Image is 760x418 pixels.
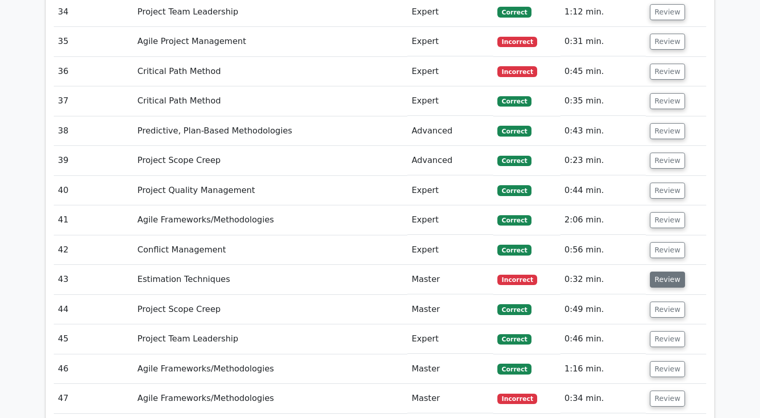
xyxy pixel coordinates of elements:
[133,265,407,294] td: Estimation Techniques
[54,235,133,265] td: 42
[407,235,493,265] td: Expert
[497,126,531,136] span: Correct
[407,354,493,384] td: Master
[133,57,407,86] td: Critical Path Method
[560,295,646,324] td: 0:49 min.
[54,116,133,146] td: 38
[54,354,133,384] td: 46
[497,156,531,166] span: Correct
[650,302,685,318] button: Review
[650,272,685,288] button: Review
[650,242,685,258] button: Review
[650,391,685,407] button: Review
[54,27,133,56] td: 35
[407,57,493,86] td: Expert
[560,324,646,354] td: 0:46 min.
[560,27,646,56] td: 0:31 min.
[650,212,685,228] button: Review
[650,153,685,169] button: Review
[54,295,133,324] td: 44
[650,361,685,377] button: Review
[407,265,493,294] td: Master
[560,86,646,116] td: 0:35 min.
[497,37,537,47] span: Incorrect
[497,334,531,345] span: Correct
[133,354,407,384] td: Agile Frameworks/Methodologies
[650,64,685,80] button: Review
[133,116,407,146] td: Predictive, Plan-Based Methodologies
[560,235,646,265] td: 0:56 min.
[54,57,133,86] td: 36
[650,93,685,109] button: Review
[407,384,493,413] td: Master
[650,123,685,139] button: Review
[133,384,407,413] td: Agile Frameworks/Methodologies
[133,324,407,354] td: Project Team Leadership
[560,265,646,294] td: 0:32 min.
[54,384,133,413] td: 47
[497,215,531,226] span: Correct
[650,183,685,199] button: Review
[560,146,646,175] td: 0:23 min.
[54,146,133,175] td: 39
[407,86,493,116] td: Expert
[54,324,133,354] td: 45
[560,116,646,146] td: 0:43 min.
[54,86,133,116] td: 37
[560,354,646,384] td: 1:16 min.
[497,7,531,17] span: Correct
[560,57,646,86] td: 0:45 min.
[407,116,493,146] td: Advanced
[650,34,685,50] button: Review
[133,176,407,205] td: Project Quality Management
[497,185,531,196] span: Correct
[133,205,407,235] td: Agile Frameworks/Methodologies
[497,275,537,285] span: Incorrect
[407,146,493,175] td: Advanced
[497,304,531,315] span: Correct
[560,176,646,205] td: 0:44 min.
[54,205,133,235] td: 41
[54,265,133,294] td: 43
[497,394,537,404] span: Incorrect
[560,384,646,413] td: 0:34 min.
[497,364,531,374] span: Correct
[560,205,646,235] td: 2:06 min.
[407,324,493,354] td: Expert
[133,86,407,116] td: Critical Path Method
[407,27,493,56] td: Expert
[133,27,407,56] td: Agile Project Management
[497,96,531,107] span: Correct
[650,331,685,347] button: Review
[407,205,493,235] td: Expert
[497,66,537,77] span: Incorrect
[133,146,407,175] td: Project Scope Creep
[133,295,407,324] td: Project Scope Creep
[497,245,531,255] span: Correct
[407,176,493,205] td: Expert
[54,176,133,205] td: 40
[407,295,493,324] td: Master
[650,4,685,20] button: Review
[133,235,407,265] td: Conflict Management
